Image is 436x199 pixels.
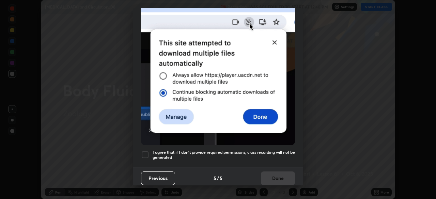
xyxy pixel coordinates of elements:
h4: 5 [214,175,216,182]
h4: / [217,175,219,182]
button: Previous [141,171,175,185]
h5: I agree that if I don't provide required permissions, class recording will not be generated [153,150,295,160]
h4: 5 [220,175,222,182]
